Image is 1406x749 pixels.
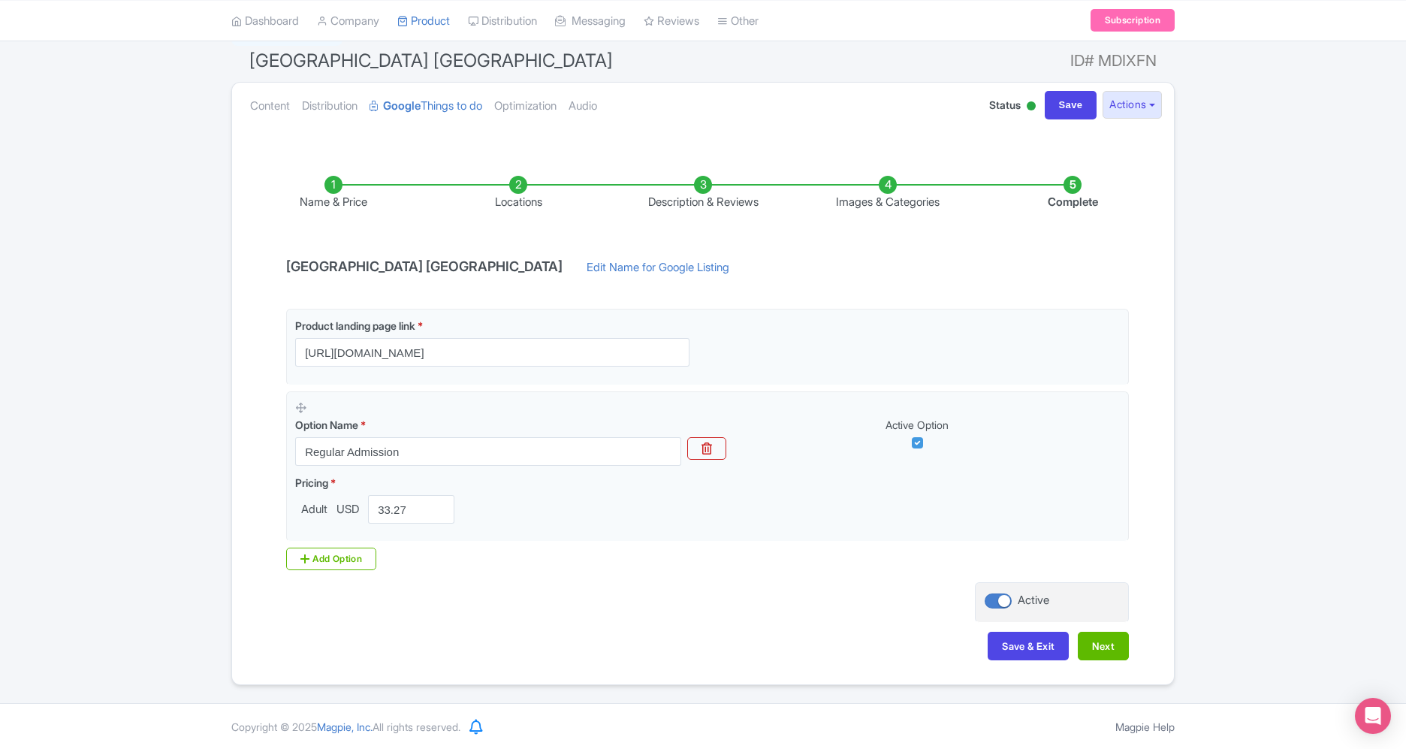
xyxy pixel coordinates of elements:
[1018,592,1049,609] div: Active
[302,83,358,130] a: Distribution
[494,83,557,130] a: Optimization
[295,418,358,431] span: Option Name
[295,501,333,518] span: Adult
[222,719,469,735] div: Copyright © 2025 All rights reserved.
[333,501,362,518] span: USD
[241,176,426,211] li: Name & Price
[795,176,980,211] li: Images & Categories
[886,418,949,431] span: Active Option
[569,83,597,130] a: Audio
[250,83,290,130] a: Content
[572,259,744,283] a: Edit Name for Google Listing
[370,83,482,130] a: GoogleThings to do
[1024,95,1039,119] div: Active
[295,338,689,367] input: Product landing page link
[1078,632,1129,660] button: Next
[988,632,1069,660] button: Save & Exit
[1045,91,1097,119] input: Save
[277,259,572,274] h4: [GEOGRAPHIC_DATA] [GEOGRAPHIC_DATA]
[249,50,613,71] span: [GEOGRAPHIC_DATA] [GEOGRAPHIC_DATA]
[1115,720,1175,733] a: Magpie Help
[295,319,415,332] span: Product landing page link
[989,97,1021,113] span: Status
[1355,698,1391,734] div: Open Intercom Messenger
[1103,91,1162,119] button: Actions
[286,548,376,570] div: Add Option
[368,495,454,524] input: 0.00
[295,437,681,466] input: Option Name
[426,176,611,211] li: Locations
[1070,46,1157,76] span: ID# MDIXFN
[383,98,421,115] strong: Google
[611,176,795,211] li: Description & Reviews
[1091,9,1175,32] a: Subscription
[317,720,373,733] span: Magpie, Inc.
[980,176,1165,211] li: Complete
[295,476,328,489] span: Pricing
